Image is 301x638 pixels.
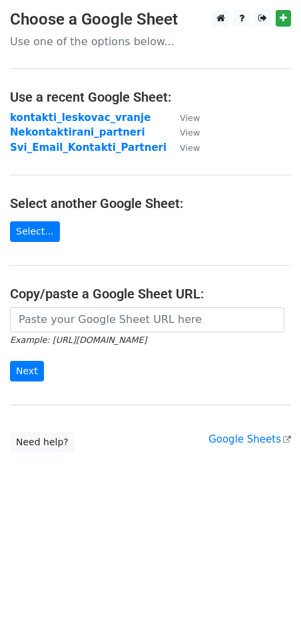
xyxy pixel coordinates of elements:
[208,433,291,445] a: Google Sheets
[10,112,150,124] a: kontakti_leskovac_vranje
[10,89,291,105] h4: Use a recent Google Sheet:
[10,221,60,242] a: Select...
[10,10,291,29] h3: Choose a Google Sheet
[180,113,200,123] small: View
[166,142,200,154] a: View
[10,195,291,211] h4: Select another Google Sheet:
[166,112,200,124] a: View
[10,432,75,453] a: Need help?
[10,142,166,154] a: Svi_Email_Kontakti_Partneri
[166,126,200,138] a: View
[180,143,200,153] small: View
[10,335,147,345] small: Example: [URL][DOMAIN_NAME]
[10,307,284,332] input: Paste your Google Sheet URL here
[10,35,291,49] p: Use one of the options below...
[10,126,145,138] a: Nekontaktirani_partneri
[10,286,291,302] h4: Copy/paste a Google Sheet URL:
[180,128,200,138] small: View
[10,361,44,381] input: Next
